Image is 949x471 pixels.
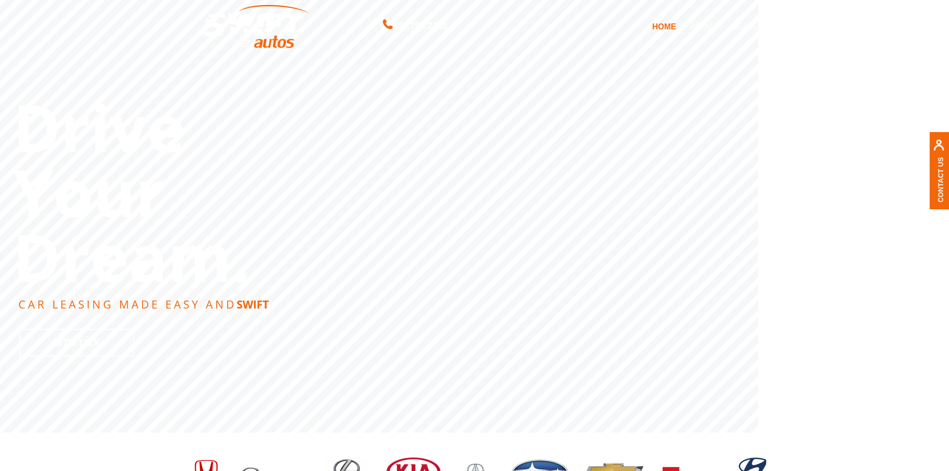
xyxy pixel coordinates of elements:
a: Contact Us [937,157,945,202]
a: FAQ [853,16,883,37]
strong: SWIFT [237,297,269,312]
a: ABOUT [683,16,724,37]
rs-layer: Drive Your Dream. [13,95,250,289]
span: 855.793.2888 [393,19,447,33]
a: DEALS [724,16,764,37]
a: Let's Talk [19,329,134,356]
a: LEASE BY MAKE [765,16,853,37]
rs-layer: CAR LEASING MADE EASY AND [18,299,269,310]
img: Swift Autos [204,5,309,48]
a: CONTACT US [883,16,948,37]
a: 855.793.2888 [383,22,447,30]
img: contact us, iconuser [933,139,945,157]
a: HOME [645,16,683,37]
